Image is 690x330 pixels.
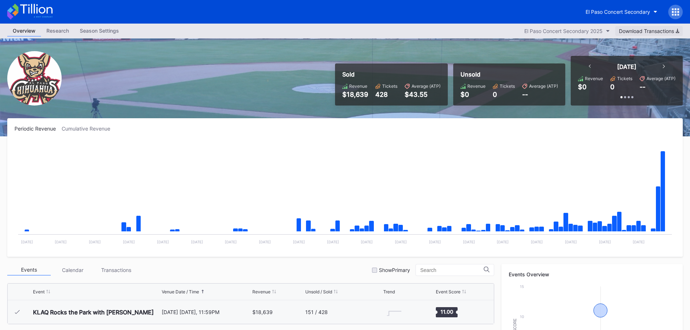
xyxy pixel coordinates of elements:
[157,240,169,244] text: [DATE]
[493,91,515,98] div: 0
[33,289,45,294] div: Event
[94,264,138,276] div: Transactions
[7,25,41,37] a: Overview
[617,76,632,81] div: Tickets
[305,309,328,315] div: 151 / 428
[55,240,67,244] text: [DATE]
[521,26,613,36] button: El Paso Concert Secondary 2025
[7,264,51,276] div: Events
[599,240,611,244] text: [DATE]
[361,240,373,244] text: [DATE]
[327,240,339,244] text: [DATE]
[383,289,395,294] div: Trend
[420,267,484,273] input: Search
[436,289,460,294] div: Event Score
[21,240,33,244] text: [DATE]
[225,240,237,244] text: [DATE]
[615,26,683,36] button: Download Transactions
[379,267,410,273] div: Show Primary
[460,91,486,98] div: $0
[342,71,441,78] div: Sold
[578,83,587,91] div: $0
[646,76,675,81] div: Average (ATP)
[375,91,397,98] div: 428
[529,83,558,89] div: Average (ATP)
[305,289,332,294] div: Unsold / Sold
[191,240,203,244] text: [DATE]
[259,240,271,244] text: [DATE]
[412,83,441,89] div: Average (ATP)
[429,240,441,244] text: [DATE]
[162,309,251,315] div: [DATE] [DATE], 11:59PM
[497,240,509,244] text: [DATE]
[585,76,603,81] div: Revenue
[41,25,74,37] a: Research
[74,25,124,37] a: Season Settings
[395,240,407,244] text: [DATE]
[460,71,558,78] div: Unsold
[349,83,367,89] div: Revenue
[520,314,524,319] text: 10
[382,83,397,89] div: Tickets
[522,91,558,98] div: --
[51,264,94,276] div: Calendar
[252,309,273,315] div: $18,639
[7,51,62,106] img: El_Paso_Chihuahuas.svg
[41,25,74,36] div: Research
[252,289,270,294] div: Revenue
[619,28,679,34] div: Download Transactions
[405,91,441,98] div: $43.55
[162,289,199,294] div: Venue Date / Time
[15,125,62,132] div: Periodic Revenue
[531,240,543,244] text: [DATE]
[383,303,405,321] svg: Chart title
[293,240,305,244] text: [DATE]
[15,141,675,249] svg: Chart title
[342,91,368,98] div: $18,639
[509,271,675,277] div: Events Overview
[62,125,116,132] div: Cumulative Revenue
[500,83,515,89] div: Tickets
[440,308,453,314] text: 11.00
[524,28,603,34] div: El Paso Concert Secondary 2025
[520,284,524,289] text: 15
[463,240,475,244] text: [DATE]
[74,25,124,36] div: Season Settings
[586,9,650,15] div: El Paso Concert Secondary
[633,240,645,244] text: [DATE]
[89,240,101,244] text: [DATE]
[580,5,663,18] button: El Paso Concert Secondary
[33,309,154,316] div: KLAQ Rocks the Park with [PERSON_NAME]
[640,83,645,91] div: --
[123,240,135,244] text: [DATE]
[467,83,486,89] div: Revenue
[565,240,577,244] text: [DATE]
[610,83,615,91] div: 0
[617,63,636,70] div: [DATE]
